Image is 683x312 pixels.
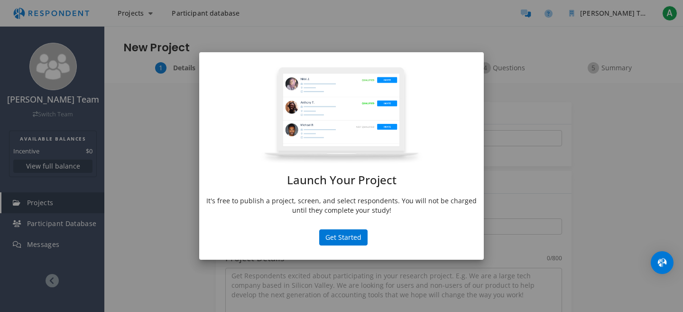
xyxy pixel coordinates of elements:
md-dialog: Launch Your ... [199,52,484,260]
p: It's free to publish a project, screen, and select respondents. You will not be charged until the... [206,196,477,215]
div: Open Intercom Messenger [651,251,674,274]
button: Get Started [319,229,368,246]
img: project-modal.png [260,66,423,164]
h1: Launch Your Project [206,174,477,186]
